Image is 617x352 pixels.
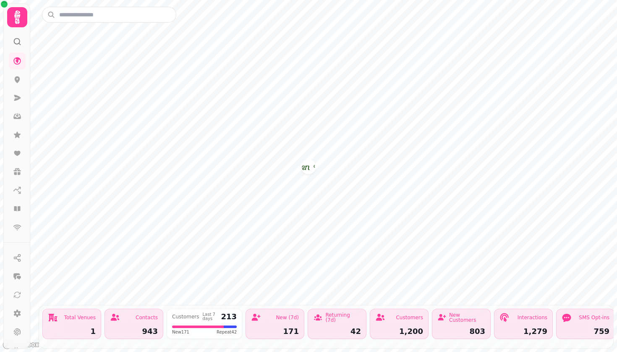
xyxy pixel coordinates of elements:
div: SMS Opt-ins [579,315,609,320]
div: New Customers [449,313,485,323]
div: Map marker [302,160,315,176]
div: 213 [221,313,237,320]
span: Repeat 42 [217,329,237,335]
div: 42 [313,328,361,335]
div: 1,200 [375,328,423,335]
div: Last 7 days [203,313,218,321]
div: Contacts [136,315,158,320]
div: 943 [110,328,158,335]
div: 1 [48,328,96,335]
button: The Garden of Easton [302,160,315,173]
div: Interactions [518,315,547,320]
div: New (7d) [276,315,299,320]
span: New 171 [172,329,189,335]
a: Mapbox logo [3,340,39,349]
div: 803 [437,328,485,335]
div: 1,279 [499,328,547,335]
div: Total Venues [64,315,96,320]
div: 171 [251,328,299,335]
div: 759 [562,328,609,335]
div: Returning (7d) [325,313,361,323]
div: Customers [172,314,199,319]
div: Customers [396,315,423,320]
